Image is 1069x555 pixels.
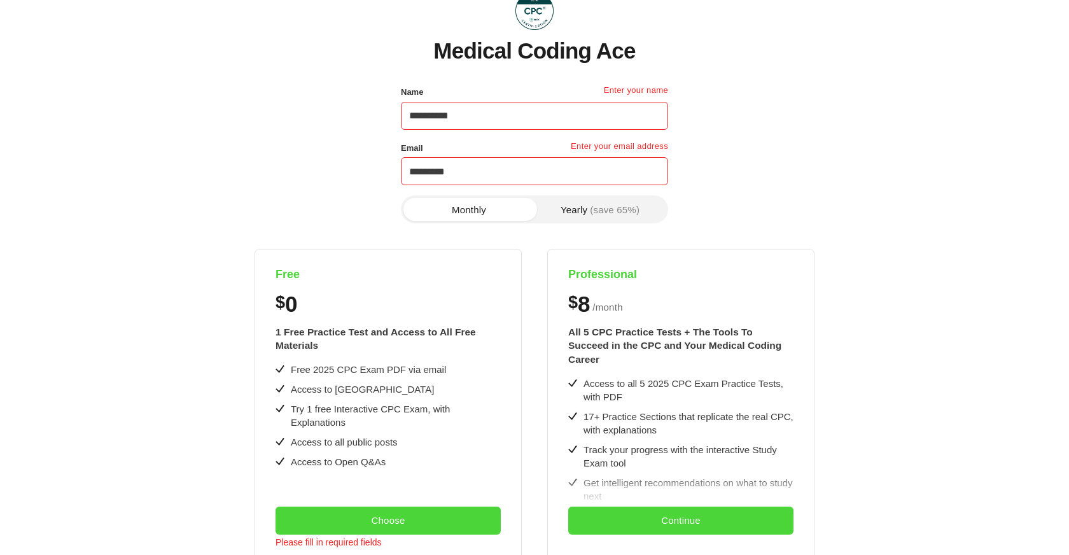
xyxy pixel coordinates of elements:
button: Monthly [403,198,534,221]
span: $ [276,293,285,313]
button: Yearly(save 65%) [534,198,666,221]
div: Access to [GEOGRAPHIC_DATA] [291,383,434,396]
input: Email [401,157,668,185]
p: Enter your name [604,84,668,102]
h4: Professional [568,267,793,282]
label: Name [401,84,423,101]
label: Email [401,140,423,157]
div: Try 1 free Interactive CPC Exam, with Explanations [291,402,501,429]
div: Track your progress with the interactive Study Exam tool [583,443,793,470]
div: Access to all 5 2025 CPC Exam Practice Tests, with PDF [583,377,793,404]
p: Enter your email address [571,140,668,158]
div: 17+ Practice Sections that replicate the real CPC, with explanations [583,410,793,437]
div: 1 Free Practice Test and Access to All Free Materials [276,325,501,353]
input: Name [401,102,668,130]
span: 0 [285,293,297,315]
span: / month [592,300,623,315]
span: $ [568,293,578,313]
span: (save 65%) [590,205,639,214]
div: Free 2025 CPC Exam PDF via email [291,363,446,376]
span: 8 [578,293,589,315]
button: Continue [568,507,793,535]
div: Access to Open Q&As [291,455,386,468]
div: All 5 CPC Practice Tests + The Tools To Succeed in the CPC and Your Medical Coding Career [568,325,793,367]
div: Access to all public posts [291,435,398,449]
h1: Medical Coding Ace [433,39,635,64]
h4: Free [276,267,501,282]
button: Choose [276,507,501,535]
